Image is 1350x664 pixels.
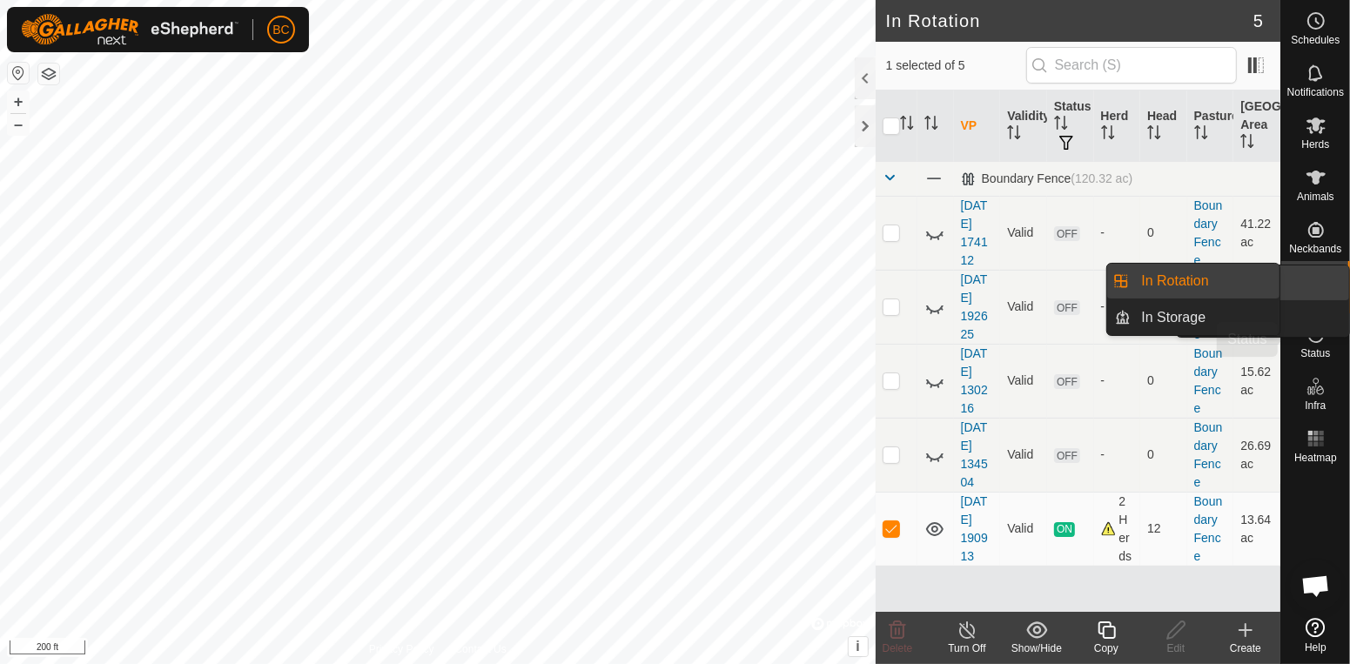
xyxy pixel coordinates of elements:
p-sorticon: Activate to sort [1101,128,1115,142]
span: Herds [1301,139,1329,150]
button: – [8,114,29,135]
div: - [1101,298,1134,316]
p-sorticon: Activate to sort [1007,128,1021,142]
li: In Rotation [1107,264,1279,298]
span: (120.32 ac) [1071,171,1132,185]
span: Schedules [1291,35,1340,45]
td: Valid [1000,418,1047,492]
a: [DATE] 134504 [961,420,988,489]
div: Copy [1071,641,1141,656]
p-sorticon: Activate to sort [900,118,914,132]
th: VP [954,91,1001,162]
div: - [1101,446,1134,464]
th: Status [1047,91,1094,162]
span: Heatmap [1294,453,1337,463]
p-sorticon: Activate to sort [924,118,938,132]
p-sorticon: Activate to sort [1240,137,1254,151]
a: In Rotation [1131,264,1279,298]
a: In Storage [1131,300,1279,335]
span: ON [1054,522,1075,537]
td: 0 [1140,418,1187,492]
th: Validity [1000,91,1047,162]
img: Gallagher Logo [21,14,238,45]
div: - [1101,224,1134,242]
th: [GEOGRAPHIC_DATA] Area [1233,91,1280,162]
a: [DATE] 174112 [961,198,988,267]
span: i [856,639,859,654]
td: 0 [1140,196,1187,270]
div: Boundary Fence [961,171,1133,186]
a: Boundary Fence [1194,346,1223,415]
span: OFF [1054,374,1080,389]
a: Help [1281,611,1350,660]
td: 26.69 ac [1233,418,1280,492]
span: Status [1300,348,1330,359]
span: OFF [1054,300,1080,315]
a: [DATE] 192625 [961,272,988,341]
p-sorticon: Activate to sort [1147,128,1161,142]
button: i [849,637,868,656]
span: In Rotation [1141,271,1208,292]
button: Reset Map [8,63,29,84]
span: Help [1305,642,1326,653]
td: 41.22 ac [1233,196,1280,270]
a: Boundary Fence [1194,272,1223,341]
td: 15.62 ac [1233,344,1280,418]
div: 2 Herds [1101,493,1134,566]
div: - [1101,372,1134,390]
button: Map Layers [38,64,59,84]
a: Boundary Fence [1194,494,1223,563]
input: Search (S) [1026,47,1237,84]
div: Show/Hide [1002,641,1071,656]
span: Notifications [1287,87,1344,97]
span: OFF [1054,448,1080,463]
a: Open chat [1290,560,1342,612]
a: [DATE] 190913 [961,494,988,563]
li: In Storage [1107,300,1279,335]
td: 13.64 ac [1233,492,1280,566]
span: Delete [883,642,913,654]
span: 5 [1253,8,1263,34]
th: Herd [1094,91,1141,162]
a: Boundary Fence [1194,420,1223,489]
th: Head [1140,91,1187,162]
p-sorticon: Activate to sort [1194,128,1208,142]
td: Valid [1000,270,1047,344]
div: Edit [1141,641,1211,656]
span: OFF [1054,226,1080,241]
td: 0 [1140,344,1187,418]
a: Boundary Fence [1194,198,1223,267]
span: Animals [1297,191,1334,202]
td: Valid [1000,344,1047,418]
span: Neckbands [1289,244,1341,254]
span: Infra [1305,400,1326,411]
h2: In Rotation [886,10,1253,31]
a: [DATE] 130216 [961,346,988,415]
span: In Storage [1141,307,1206,328]
a: Contact Us [455,641,507,657]
th: Pasture [1187,91,1234,162]
button: + [8,91,29,112]
td: Valid [1000,196,1047,270]
span: 1 selected of 5 [886,57,1026,75]
span: BC [272,21,289,39]
a: Privacy Policy [369,641,434,657]
div: Create [1211,641,1280,656]
div: Turn Off [932,641,1002,656]
p-sorticon: Activate to sort [1054,118,1068,132]
td: Valid [1000,492,1047,566]
td: 12 [1140,492,1187,566]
